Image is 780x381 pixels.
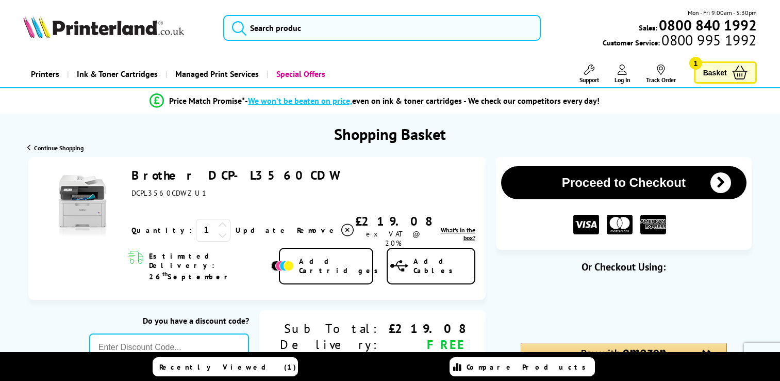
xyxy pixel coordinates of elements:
[694,61,757,84] a: Basket 1
[603,35,756,47] span: Customer Service:
[660,35,756,45] span: 0800 995 1992
[646,65,676,84] a: Track Order
[579,76,599,84] span: Support
[441,226,475,242] span: What's in the box?
[23,61,67,87] a: Printers
[413,257,474,275] span: Add Cables
[501,166,746,199] button: Proceed to Checkout
[450,357,595,376] a: Compare Products
[573,215,599,235] img: VISA
[657,20,757,30] a: 0800 840 1992
[688,8,757,18] span: Mon - Fri 9:00am - 5:30pm
[223,15,541,41] input: Search produc
[607,215,633,235] img: MASTER CARD
[280,337,380,353] div: Delivery:
[380,337,465,353] div: FREE
[496,260,752,274] div: Or Checkout Using:
[355,213,432,229] div: £219.08
[159,362,296,372] span: Recently Viewed (1)
[432,226,475,242] a: lnk_inthebox
[334,124,446,144] h1: Shopping Basket
[89,315,249,326] div: Do you have a discount code?
[703,66,727,80] span: Basket
[615,65,630,84] a: Log In
[267,61,333,87] a: Special Offers
[366,229,420,248] span: ex VAT @ 20%
[521,290,727,313] iframe: PayPal
[689,57,702,70] span: 1
[169,96,245,106] span: Price Match Promise*
[131,226,192,235] span: Quantity:
[280,321,380,337] div: Sub Total:
[615,76,630,84] span: Log In
[640,215,666,235] img: American Express
[153,357,298,376] a: Recently Viewed (1)
[579,65,599,84] a: Support
[236,226,289,235] a: Update
[297,223,355,238] a: Delete item from your basket
[380,321,465,337] div: £219.08
[5,92,744,110] li: modal_Promise
[23,15,184,38] img: Printerland Logo
[34,144,84,152] span: Continue Shopping
[659,15,757,35] b: 0800 840 1992
[89,334,249,361] input: Enter Discount Code...
[245,96,600,106] div: - even on ink & toner cartridges - We check our competitors every day!
[131,167,338,183] a: Brother DCP-L3560CDW
[44,168,121,245] img: Brother DCP-L3560CDW
[467,362,591,372] span: Compare Products
[77,61,158,87] span: Ink & Toner Cartridges
[639,23,657,33] span: Sales:
[131,188,207,198] span: DCPL3560CDWZU1
[23,15,210,40] a: Printerland Logo
[165,61,267,87] a: Managed Print Services
[297,226,338,235] span: Remove
[27,144,84,152] a: Continue Shopping
[271,261,294,271] img: Add Cartridges
[67,61,165,87] a: Ink & Toner Cartridges
[248,96,352,106] span: We won’t be beaten on price,
[521,343,727,379] div: Amazon Pay - Use your Amazon account
[299,257,384,275] span: Add Cartridges
[162,270,168,278] sup: th
[149,251,269,281] span: Estimated Delivery: 26 September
